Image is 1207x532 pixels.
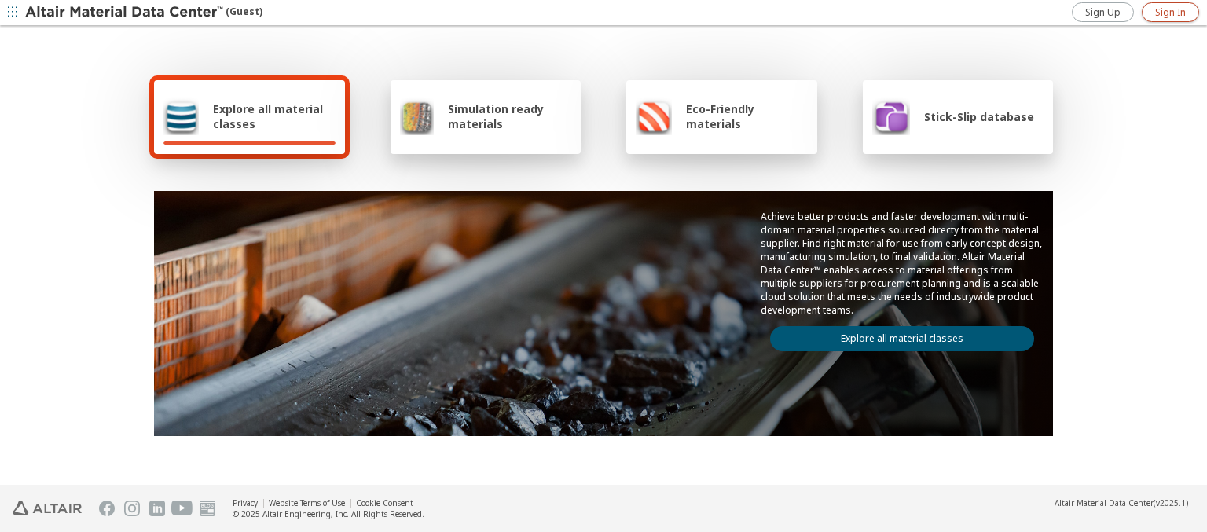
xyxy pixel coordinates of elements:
a: Privacy [233,497,258,508]
span: Stick-Slip database [924,109,1034,124]
img: Altair Material Data Center [25,5,226,20]
img: Eco-Friendly materials [636,97,672,135]
img: Stick-Slip database [872,97,910,135]
a: Sign Up [1072,2,1134,22]
a: Sign In [1142,2,1199,22]
p: Achieve better products and faster development with multi-domain material properties sourced dire... [761,210,1044,317]
div: © 2025 Altair Engineering, Inc. All Rights Reserved. [233,508,424,519]
span: Altair Material Data Center [1055,497,1154,508]
a: Cookie Consent [356,497,413,508]
img: Altair Engineering [13,501,82,515]
div: (Guest) [25,5,262,20]
img: Simulation ready materials [400,97,434,135]
span: Eco-Friendly materials [686,101,807,131]
span: Sign Up [1085,6,1121,19]
img: Explore all material classes [163,97,199,135]
span: Explore all material classes [213,101,336,131]
span: Sign In [1155,6,1186,19]
span: Simulation ready materials [448,101,571,131]
a: Website Terms of Use [269,497,345,508]
div: (v2025.1) [1055,497,1188,508]
a: Explore all material classes [770,326,1034,351]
